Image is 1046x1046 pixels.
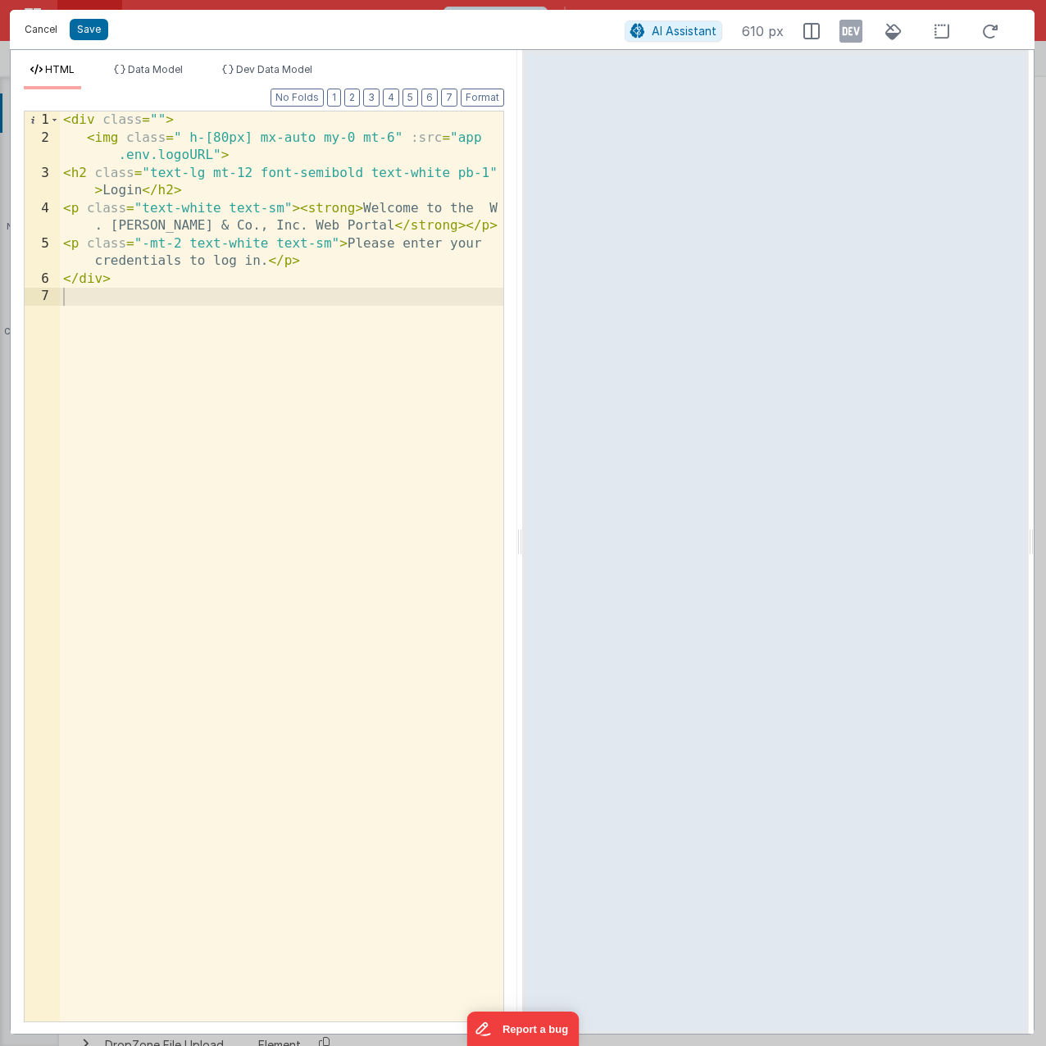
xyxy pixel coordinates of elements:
span: HTML [45,63,75,75]
button: 2 [344,89,360,107]
div: 1 [25,111,60,130]
button: Save [70,19,108,40]
div: 6 [25,271,60,289]
button: 7 [441,89,457,107]
div: 2 [25,130,60,165]
button: No Folds [271,89,324,107]
span: Data Model [128,63,183,75]
button: 6 [421,89,438,107]
div: 3 [25,165,60,200]
button: 5 [402,89,418,107]
span: 610 px [742,21,784,41]
div: 7 [25,288,60,306]
iframe: Marker.io feedback button [467,1012,580,1046]
span: AI Assistant [652,24,716,38]
button: Cancel [16,18,66,41]
div: 4 [25,200,60,235]
div: 5 [25,235,60,271]
button: Format [461,89,504,107]
button: 3 [363,89,380,107]
button: 1 [327,89,341,107]
button: AI Assistant [625,20,722,42]
button: 4 [383,89,399,107]
span: Dev Data Model [236,63,312,75]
